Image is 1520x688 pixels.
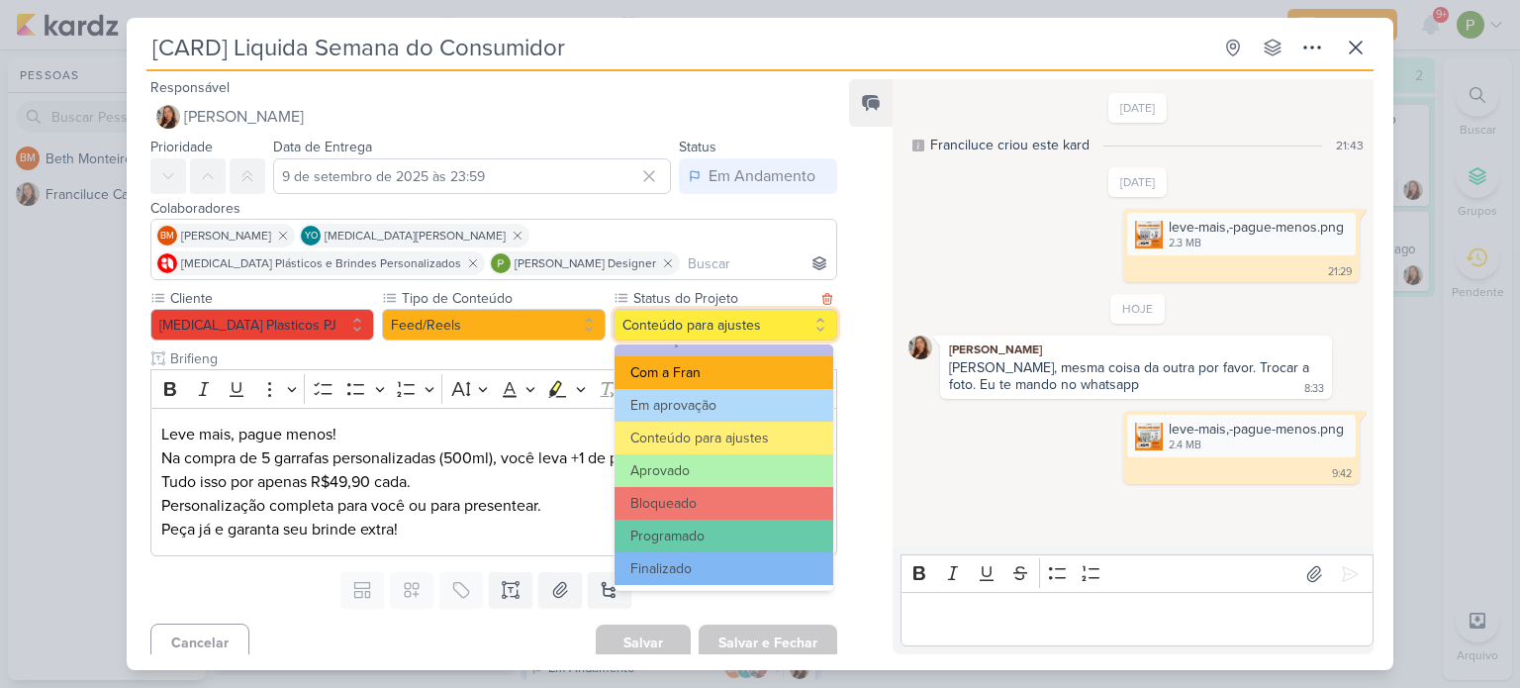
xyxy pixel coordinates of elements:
[908,336,932,359] img: Franciluce Carvalho
[157,226,177,246] div: Beth Monteiro
[150,198,837,219] div: Colaboradores
[161,494,826,541] p: Personalização completa para você ou para presentear. Peça já e garanta seu brinde extra!
[1332,466,1352,482] div: 9:42
[1135,423,1163,450] img: oblKtAtho4tszrqWuqsepaet9PcnBSNAj1ZL3nmu.png
[1169,236,1344,251] div: 2.3 MB
[184,105,304,129] span: [PERSON_NAME]
[491,253,511,273] img: Paloma Paixão Designer
[615,422,833,454] button: Conteúdo para ajustes
[1169,217,1344,238] div: leve-mais,-pague-menos.png
[1169,419,1344,440] div: leve-mais,-pague-menos.png
[615,487,833,520] button: Bloqueado
[325,227,506,245] span: [MEDICAL_DATA][PERSON_NAME]
[631,288,815,309] label: Status do Projeto
[1336,137,1364,154] div: 21:43
[150,309,374,341] button: [MEDICAL_DATA] Plasticos PJ
[615,552,833,585] button: Finalizado
[150,99,837,135] button: [PERSON_NAME]
[515,254,656,272] span: [PERSON_NAME] Designer
[944,340,1328,359] div: [PERSON_NAME]
[1169,438,1344,453] div: 2.4 MB
[1328,264,1352,280] div: 21:29
[1127,213,1356,255] div: leve-mais,-pague-menos.png
[901,592,1374,646] div: Editor editing area: main
[684,251,832,275] input: Buscar
[614,309,837,341] button: Conteúdo para ajustes
[273,158,671,194] input: Select a date
[901,554,1374,593] div: Editor toolbar
[949,359,1313,393] div: [PERSON_NAME], mesma coisa da outra por favor. Trocar a foto. Eu te mando no whatsapp
[166,348,837,369] input: Texto sem título
[160,232,174,242] p: BM
[157,253,177,273] img: Allegra Plásticos e Brindes Personalizados
[1304,381,1324,397] div: 8:33
[1135,221,1163,248] img: bEIFZCCZQL5qua0S7Fr1X8Z2vgTLewUzsj39hifk.png
[615,389,833,422] button: Em aprovação
[679,139,716,155] label: Status
[305,232,318,242] p: YO
[615,454,833,487] button: Aprovado
[161,423,826,494] p: Leve mais, pague menos! Na compra de 5 garrafas personalizadas (500ml), você leva +1 de presente!...
[301,226,321,246] div: Yasmin Oliveira
[181,254,461,272] span: [MEDICAL_DATA] Plásticos e Brindes Personalizados
[150,408,837,557] div: Editor editing area: main
[382,309,606,341] button: Feed/Reels
[146,30,1211,65] input: Kard Sem Título
[150,624,249,662] button: Cancelar
[181,227,271,245] span: [PERSON_NAME]
[400,288,606,309] label: Tipo de Conteúdo
[150,369,837,408] div: Editor toolbar
[930,135,1090,155] div: Franciluce criou este kard
[1127,415,1356,457] div: leve-mais,-pague-menos.png
[273,139,372,155] label: Data de Entrega
[168,288,374,309] label: Cliente
[709,164,815,188] div: Em Andamento
[150,139,213,155] label: Prioridade
[156,105,180,129] img: Franciluce Carvalho
[150,79,230,96] label: Responsável
[679,158,837,194] button: Em Andamento
[615,356,833,389] button: Com a Fran
[615,520,833,552] button: Programado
